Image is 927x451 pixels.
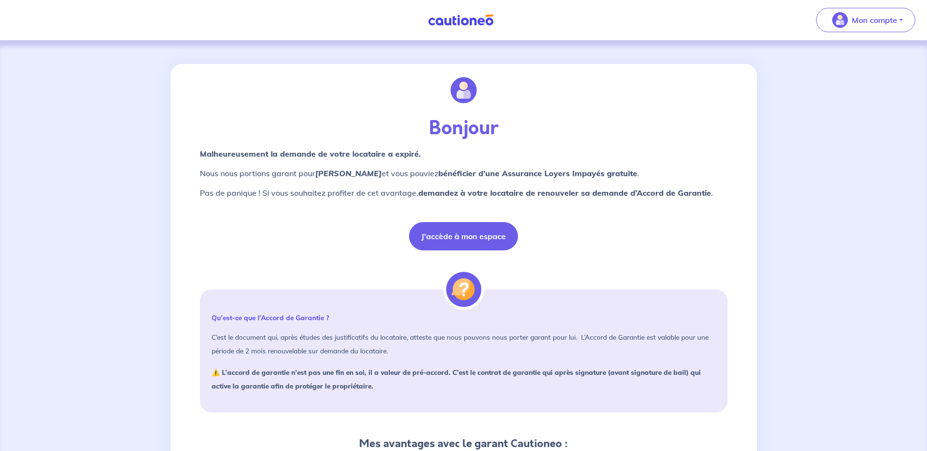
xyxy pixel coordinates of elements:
[200,117,728,140] p: Bonjour
[212,313,329,322] strong: Qu’est-ce que l’Accord de Garantie ?
[212,368,701,390] strong: ⚠️ L’accord de garantie n’est pas une fin en soi, il a valeur de pré-accord. C’est le contrat de ...
[816,8,915,32] button: illu_account_valid_menu.svgMon compte
[424,14,497,26] img: Cautioneo
[315,168,382,178] em: [PERSON_NAME]
[212,330,716,358] p: C’est le document qui, après études des justificatifs du locataire, atteste que nous pouvons nous...
[446,272,481,307] img: illu_alert_question.svg
[200,149,421,159] strong: Malheureusement la demande de votre locataire a expiré.
[832,12,848,28] img: illu_account_valid_menu.svg
[438,168,637,178] strong: bénéficier d’une Assurance Loyers Impayés gratuite
[418,188,711,198] strong: demandez à votre locataire de renouveler sa demande d’Accord de Garantie
[451,77,477,103] img: illu_account.svg
[409,222,518,250] button: J'accède à mon espace
[852,14,897,26] p: Mon compte
[200,167,728,179] p: Nous nous portions garant pour et vous pouviez .
[200,187,728,199] p: Pas de panique ! Si vous souhaitez profiter de cet avantage, .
